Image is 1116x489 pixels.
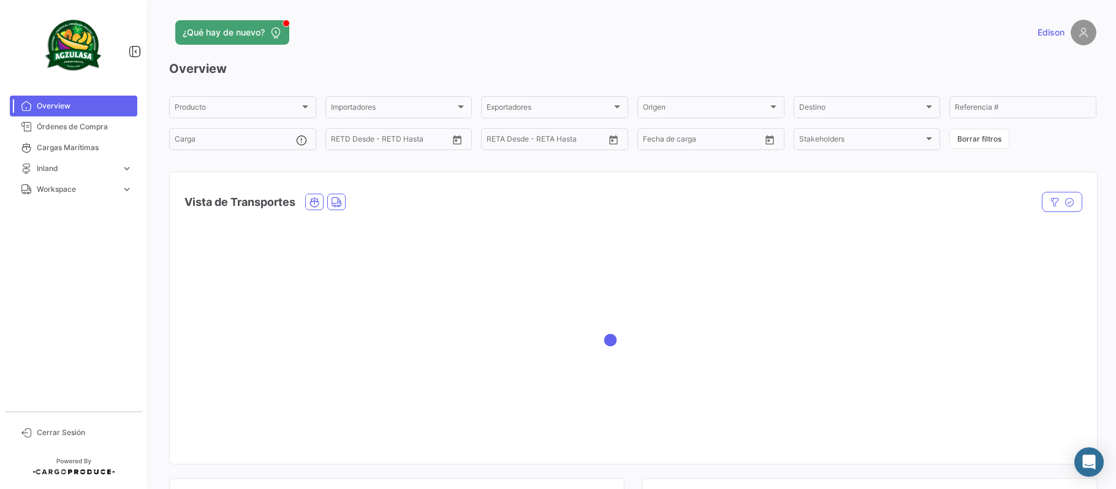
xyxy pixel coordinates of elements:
[43,15,104,76] img: agzulasa-logo.png
[799,137,924,145] span: Stakeholders
[37,163,116,174] span: Inland
[1074,447,1104,477] div: Abrir Intercom Messenger
[37,100,132,112] span: Overview
[761,131,779,149] button: Open calendar
[799,105,924,113] span: Destino
[10,116,137,137] a: Órdenes de Compra
[328,194,345,210] button: Land
[121,163,132,174] span: expand_more
[949,129,1009,149] button: Borrar filtros
[10,137,137,158] a: Cargas Marítimas
[331,137,353,145] input: Desde
[37,184,116,195] span: Workspace
[604,131,623,149] button: Open calendar
[1071,20,1096,45] img: placeholder-user.png
[643,105,768,113] span: Origen
[10,96,137,116] a: Overview
[37,427,132,438] span: Cerrar Sesión
[184,194,295,211] h4: Vista de Transportes
[169,60,1096,77] h3: Overview
[487,105,612,113] span: Exportadores
[448,131,466,149] button: Open calendar
[175,20,289,45] button: ¿Qué hay de nuevo?
[1038,26,1065,39] span: Edison
[674,137,730,145] input: Hasta
[487,137,509,145] input: Desde
[121,184,132,195] span: expand_more
[643,137,665,145] input: Desde
[183,26,265,39] span: ¿Qué hay de nuevo?
[306,194,323,210] button: Ocean
[517,137,574,145] input: Hasta
[331,105,456,113] span: Importadores
[37,142,132,153] span: Cargas Marítimas
[37,121,132,132] span: Órdenes de Compra
[362,137,418,145] input: Hasta
[175,105,300,113] span: Producto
